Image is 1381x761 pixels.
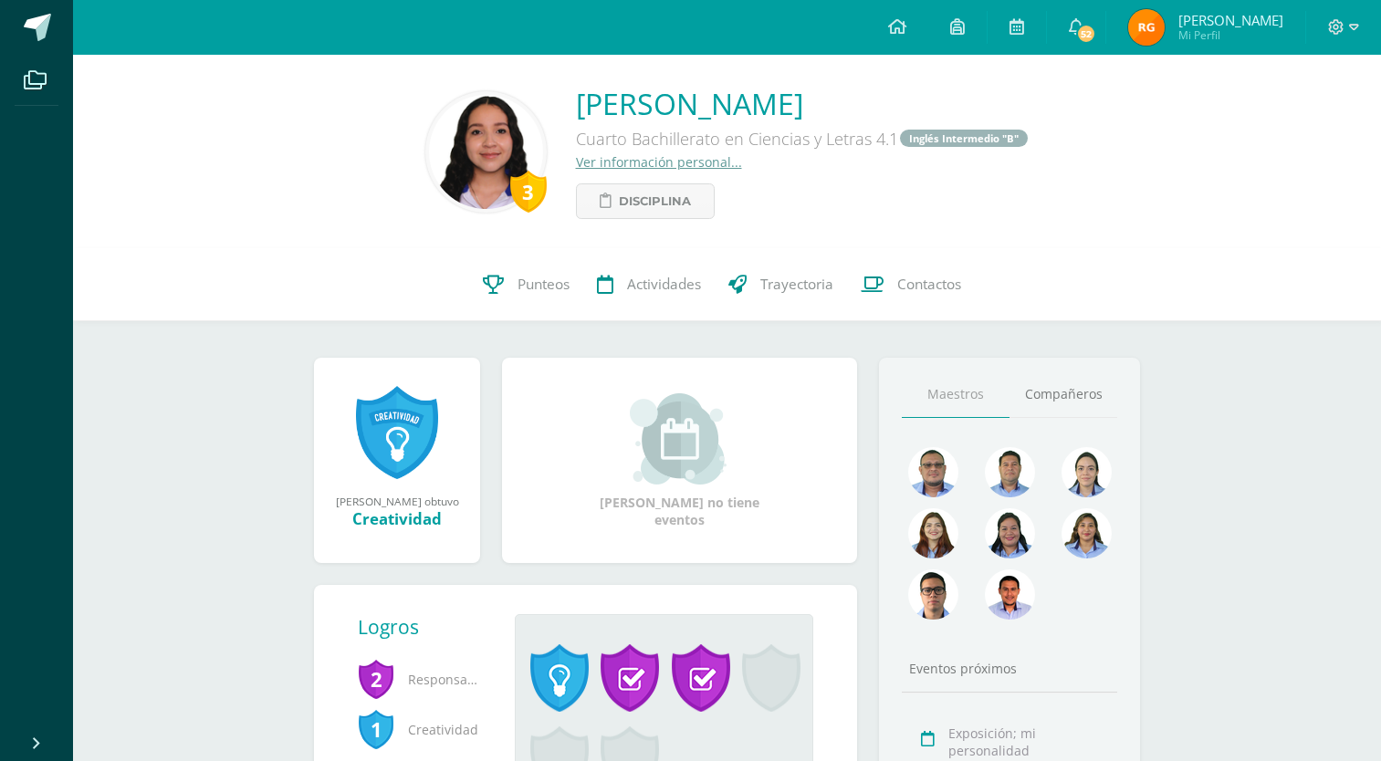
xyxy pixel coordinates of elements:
[576,183,715,219] a: Disciplina
[429,95,543,209] img: 9756c8a03579992f9739552a9e2413fd.png
[358,704,486,755] span: Creatividad
[908,447,958,497] img: 99962f3fa423c9b8099341731b303440.png
[619,184,691,218] span: Disciplina
[715,248,847,321] a: Trayectoria
[908,508,958,558] img: a9adb280a5deb02de052525b0213cdb9.png
[902,660,1117,677] div: Eventos próximos
[469,248,583,321] a: Punteos
[1178,11,1283,29] span: [PERSON_NAME]
[576,84,1030,123] a: [PERSON_NAME]
[583,248,715,321] a: Actividades
[985,447,1035,497] img: 2ac039123ac5bd71a02663c3aa063ac8.png
[630,393,729,485] img: event_small.png
[847,248,975,321] a: Contactos
[948,725,1112,759] div: Exposición; mi personalidad
[518,276,570,295] span: Punteos
[1178,27,1283,43] span: Mi Perfil
[358,654,486,704] span: Responsabilidad
[1128,9,1165,46] img: 23051868c921edf69ae6488cc0a39a2e.png
[1062,447,1112,497] img: 375aecfb130304131abdbe7791f44736.png
[1062,508,1112,558] img: 72fdff6db23ea16c182e3ba03ce826f1.png
[576,153,742,171] a: Ver información personal...
[332,494,462,508] div: [PERSON_NAME] obtuvo
[985,569,1035,620] img: cc0c97458428ff7fb5cd31c6f23e5075.png
[985,508,1035,558] img: 4a7f7f1a360f3d8e2a3425f4c4febaf9.png
[760,276,833,295] span: Trayectoria
[897,276,961,295] span: Contactos
[358,614,500,640] div: Logros
[908,569,958,620] img: b3275fa016b95109afc471d3b448d7ac.png
[1010,371,1117,418] a: Compañeros
[358,708,394,750] span: 1
[627,276,701,295] span: Actividades
[1076,24,1096,44] span: 52
[589,393,771,528] div: [PERSON_NAME] no tiene eventos
[510,171,547,213] div: 3
[576,123,1030,153] div: Cuarto Bachillerato en Ciencias y Letras 4.1
[358,658,394,700] span: 2
[902,371,1010,418] a: Maestros
[332,508,462,529] div: Creatividad
[900,130,1028,147] a: Inglés Intermedio "B"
